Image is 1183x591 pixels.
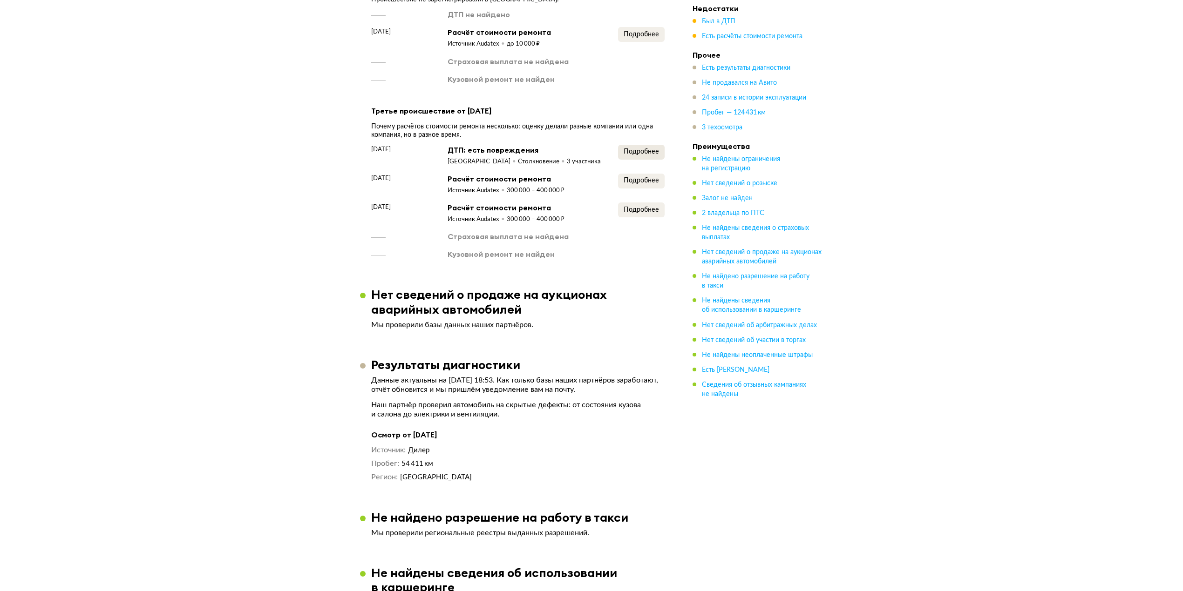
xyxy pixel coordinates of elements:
span: [GEOGRAPHIC_DATA] [400,474,472,481]
span: [DATE] [371,27,391,36]
span: Не продавался на Авито [702,80,777,86]
div: [GEOGRAPHIC_DATA] [448,158,518,166]
div: Источник Audatex [448,187,507,195]
dt: Пробег [371,459,399,469]
h3: Нет сведений о продаже на аукционах аварийных автомобилей [371,287,676,316]
p: Мы проверили региональные реестры выданных разрешений. [371,528,665,537]
button: Подробнее [618,202,665,217]
dt: Регион [371,472,398,482]
div: 300 000 – 400 000 ₽ [507,215,564,224]
div: 300 000 – 400 000 ₽ [507,187,564,195]
span: [DATE] [371,202,391,212]
span: Подробнее [624,177,659,184]
span: Не найдены сведения об использовании в каршеринге [702,297,801,313]
h4: Прочее [693,50,823,60]
div: Расчёт стоимости ремонта [448,174,564,184]
div: Расчёт стоимости ремонта [448,27,551,37]
span: Залог не найден [702,195,753,201]
span: Нет сведений о розыске [702,180,777,187]
span: Был в ДТП [702,18,735,25]
div: Кузовной ремонт не найден [448,74,555,84]
button: Подробнее [618,145,665,160]
span: Дилер [408,447,430,454]
span: [DATE] [371,174,391,183]
div: ДТП не найдено [448,9,510,20]
div: Страховая выплата не найдена [448,231,569,242]
span: Есть расчёты стоимости ремонта [702,33,802,40]
div: до 10 000 ₽ [507,40,540,48]
span: Подробнее [624,148,659,155]
span: Не найдены сведения о страховых выплатах [702,225,809,241]
div: Расчёт стоимости ремонта [448,202,564,213]
div: Кузовной ремонт не найден [448,249,555,259]
div: Столкновение [518,158,567,166]
span: 3 техосмотра [702,124,742,131]
p: Наш партнёр проверил автомобиль на скрытые дефекты: от состояния кузова и салона до электрики и в... [371,400,665,419]
dt: Источник [371,445,406,455]
button: Подробнее [618,27,665,42]
span: Не найдено разрешение на работу в такси [702,273,809,289]
span: Сведения об отзывных кампаниях не найдены [702,381,806,397]
button: Подробнее [618,174,665,188]
span: [DATE] [371,145,391,154]
span: Есть [PERSON_NAME] [702,366,769,373]
span: Подробнее [624,207,659,213]
span: Есть результаты диагностики [702,65,790,71]
h4: Преимущества [693,141,823,151]
h4: Недостатки [693,4,823,13]
div: ДТП: есть повреждения [448,145,601,155]
h4: Осмотр от [DATE] [371,430,665,440]
div: Третье происшествие от [DATE] [371,105,665,117]
div: Источник Audatex [448,40,507,48]
p: Мы проверили базы данных наших партнёров. [371,320,665,329]
div: Страховая выплата не найдена [448,56,569,67]
span: 54 411 км [401,460,433,467]
span: Нет сведений об арбитражных делах [702,322,817,328]
div: 3 участника [567,158,601,166]
span: Не найдены неоплаченные штрафы [702,351,813,358]
h3: Результаты диагностики [371,357,520,372]
div: Почему расчётов стоимости ремонта несколько: оценку делали разные компании или одна компания, но ... [371,122,665,139]
span: Пробег — 124 431 км [702,109,766,116]
span: 24 записи в истории эксплуатации [702,94,806,101]
span: Нет сведений о продаже на аукционах аварийных автомобилей [702,249,822,265]
span: Не найдены ограничения на регистрацию [702,156,780,172]
h3: Не найдено разрешение на работу в такси [371,510,628,524]
span: Подробнее [624,31,659,38]
span: 2 владельца по ПТС [702,210,764,216]
span: Нет сведений об участии в торгах [702,336,806,343]
div: Источник Audatex [448,215,507,224]
p: Данные актуальны на [DATE] 18:53. Как только базы наших партнёров заработают, отчёт обновится и м... [371,376,665,394]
